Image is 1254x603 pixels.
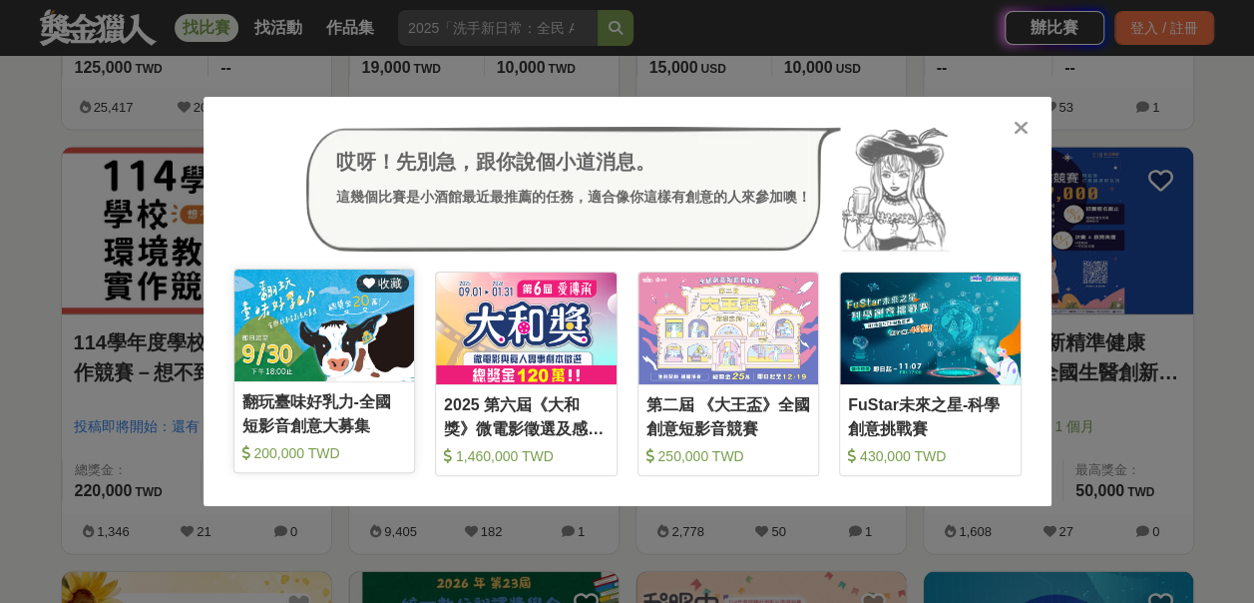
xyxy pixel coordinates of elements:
img: Cover Image [638,273,819,383]
img: Avatar [841,127,949,253]
img: Cover Image [234,270,415,380]
div: 第二屆 《大王盃》全國創意短影音競賽 [646,393,811,438]
img: Cover Image [436,273,617,383]
div: 這幾個比賽是小酒館最近最推薦的任務，適合像你這樣有創意的人來參加噢！ [336,187,811,208]
div: 430,000 TWD [848,446,1013,466]
img: Cover Image [840,273,1021,383]
div: FuStar未來之星-科學創意挑戰賽 [848,393,1013,438]
div: 哎呀！先別急，跟你說個小道消息。 [336,147,811,177]
div: 200,000 TWD [242,443,407,463]
div: 2025 第六屆《大和獎》微電影徵選及感人實事分享 [444,393,609,438]
div: 1,460,000 TWD [444,446,609,466]
a: Cover Image2025 第六屆《大和獎》微電影徵選及感人實事分享 1,460,000 TWD [435,272,618,476]
span: 收藏 [375,277,402,291]
a: Cover Image第二屆 《大王盃》全國創意短影音競賽 250,000 TWD [637,272,820,476]
a: Cover ImageFuStar未來之星-科學創意挑戰賽 430,000 TWD [839,272,1022,476]
div: 250,000 TWD [646,446,811,466]
div: 翻玩臺味好乳力-全國短影音創意大募集 [242,390,407,435]
a: Cover Image 收藏翻玩臺味好乳力-全國短影音創意大募集 200,000 TWD [233,269,416,473]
